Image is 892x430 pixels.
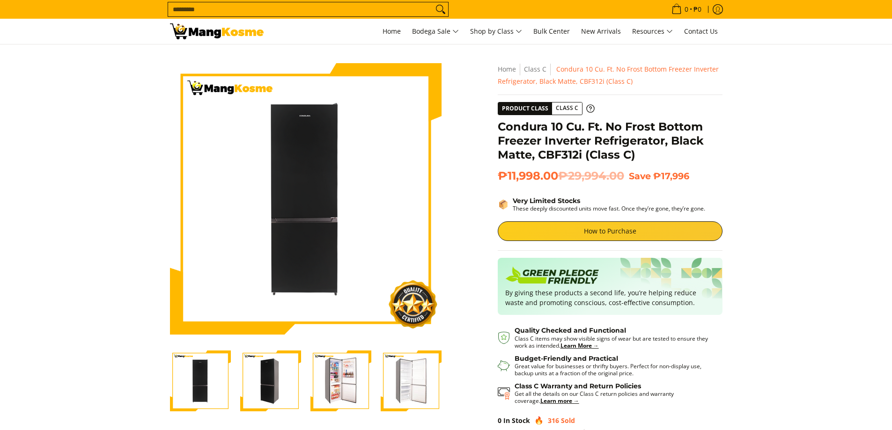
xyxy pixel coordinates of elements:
[470,26,522,37] span: Shop by Class
[170,63,442,335] img: Condura 10 Cu. Ft. No Frost Bottom Freezer Inverter Refrigerator, Black Matte, CBF312i (Class C)
[515,390,713,404] p: Get all the details on our Class C return policies and warranty coverage.
[505,265,599,288] img: Badge sustainability green pledge friendly
[498,65,719,86] span: Condura 10 Cu. Ft. No Frost Bottom Freezer Inverter Refrigerator, Black Matte, CBF312i (Class C)
[524,65,546,73] a: Class C
[515,326,626,335] strong: Quality Checked and Functional
[560,342,599,350] a: Learn More →
[498,65,516,73] a: Home
[552,102,582,114] span: Class C
[533,27,570,36] span: Bulk Center
[498,416,501,425] span: 0
[529,19,575,44] a: Bulk Center
[515,363,713,377] p: Great value for businesses or thrifty buyers. Perfect for non-display use, backup units at a frac...
[561,416,575,425] span: Sold
[692,6,703,13] span: ₱0
[515,354,618,363] strong: Budget-Friendly and Practical
[581,27,621,36] span: New Arrivals
[558,169,624,183] del: ₱29,994.00
[548,416,559,425] span: 316
[632,26,673,37] span: Resources
[669,4,704,15] span: •
[498,221,722,241] a: How to Purchase
[433,2,448,16] button: Search
[383,27,401,36] span: Home
[310,350,371,411] img: Condura 10 Cu. Ft. No Frost Bottom Freezer Inverter Refrigerator, Black Matte, CBF312i (Class C)-3
[498,169,624,183] span: ₱11,998.00
[684,27,718,36] span: Contact Us
[513,197,580,205] strong: Very Limited Stocks
[540,397,579,405] a: Learn more →
[240,350,301,411] img: Condura 10 Cu. Ft. No Frost Bottom Freezer Inverter Refrigerator, Black Matte, CBF312i (Class C)-2
[683,6,690,13] span: 0
[498,102,595,115] a: Product Class Class C
[465,19,527,44] a: Shop by Class
[653,170,689,182] span: ₱17,996
[576,19,626,44] a: New Arrivals
[170,350,231,411] img: Condura 10 Cu. Ft. No Frost Bottom Freezer Inverter Refrigerator, Black Matte, CBF312i (Class C)-1
[381,350,442,411] img: Condura 10 Cu. Ft. No Frost Bottom Freezer Inverter Refrigerator, Black Matte, CBF312i (Class C)-4
[513,205,705,212] p: These deeply discounted units move fast. Once they’re gone, they’re gone.
[412,26,459,37] span: Bodega Sale
[627,19,678,44] a: Resources
[679,19,722,44] a: Contact Us
[273,19,722,44] nav: Main Menu
[498,63,722,87] nav: Breadcrumbs
[498,120,722,162] h1: Condura 10 Cu. Ft. No Frost Bottom Freezer Inverter Refrigerator, Black Matte, CBF312i (Class C)
[503,416,530,425] span: In Stock
[378,19,405,44] a: Home
[515,335,713,349] p: Class C items may show visible signs of wear but are tested to ensure they work as intended.
[170,23,264,39] img: Condura No Frost Bottom Freezer Inverter Ref (Class C) l Mang Kosme
[515,382,641,390] strong: Class C Warranty and Return Policies
[629,170,651,182] span: Save
[407,19,464,44] a: Bodega Sale
[505,288,715,307] p: By giving these products a second life, you’re helping reduce waste and promoting conscious, cost...
[498,102,552,115] span: Product Class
